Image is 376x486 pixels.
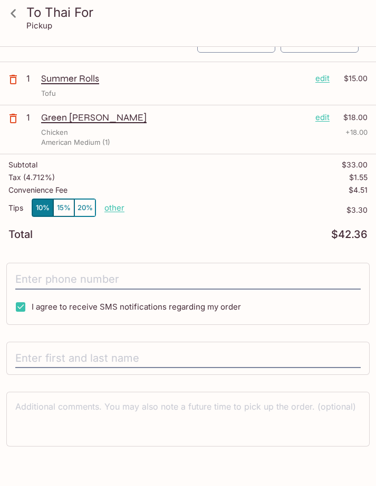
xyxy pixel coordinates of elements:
input: Enter phone number [15,270,361,290]
p: Green [PERSON_NAME] [41,112,307,123]
h3: To Thai For [26,4,368,21]
p: $42.36 [331,230,368,240]
p: 1 [26,73,37,84]
p: Tax ( 4.712% ) [8,173,55,182]
p: $4.51 [349,186,368,194]
p: edit [315,73,330,84]
p: Total [8,230,33,240]
p: + 18.00 [345,127,368,137]
p: 1 [26,112,37,123]
p: $18.00 [336,112,368,123]
input: Enter first and last name [15,349,361,369]
p: American Medium (1) [41,137,110,147]
p: Convenience Fee [8,186,68,194]
p: $33.00 [342,161,368,169]
span: I agree to receive SMS notifications regarding my order [32,302,241,312]
button: other [104,203,124,213]
p: Subtotal [8,161,37,169]
button: 15% [53,199,74,216]
p: $15.00 [336,73,368,84]
p: Summer Rolls [41,73,307,84]
button: 20% [74,199,95,216]
p: $1.55 [349,173,368,182]
p: edit [315,112,330,123]
p: Tips [8,204,23,212]
button: 10% [32,199,53,216]
p: $3.30 [124,206,368,214]
p: Tofu [41,88,56,98]
p: Chicken [41,127,68,137]
p: Pickup [26,21,52,31]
